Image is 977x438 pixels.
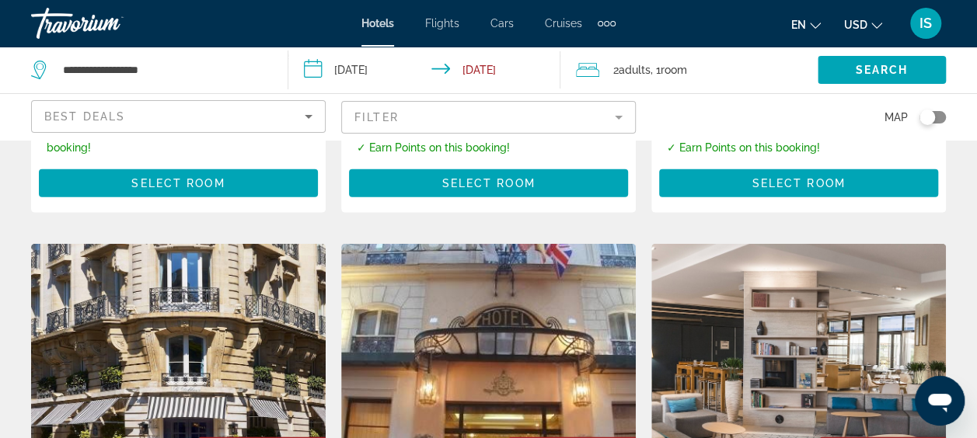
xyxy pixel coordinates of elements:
[856,64,909,76] span: Search
[919,16,932,31] span: IS
[44,110,125,123] span: Best Deals
[288,47,561,93] button: Check-in date: Dec 15, 2025 Check-out date: Dec 17, 2025
[357,141,510,154] p: ✓ Earn Points on this booking!
[361,17,394,30] a: Hotels
[619,64,651,76] span: Adults
[47,129,165,154] p: ✓ Earn Points on this booking!
[752,177,845,189] span: Select Room
[818,56,946,84] button: Search
[791,13,821,36] button: Change language
[31,3,187,43] a: Travorium
[844,19,867,31] span: USD
[661,64,687,76] span: Room
[349,169,628,197] button: Select Room
[441,177,535,189] span: Select Room
[44,107,312,126] mat-select: Sort by
[560,47,818,93] button: Travelers: 2 adults, 0 children
[659,169,938,197] button: Select Room
[791,19,806,31] span: en
[915,376,965,426] iframe: Button to launch messaging window
[545,17,582,30] a: Cruises
[885,106,908,128] span: Map
[39,172,318,189] a: Select Room
[667,141,820,154] p: ✓ Earn Points on this booking!
[131,177,225,189] span: Select Room
[425,17,459,30] a: Flights
[598,11,616,36] button: Extra navigation items
[659,172,938,189] a: Select Room
[613,59,651,81] span: 2
[905,7,946,40] button: User Menu
[341,100,636,134] button: Filter
[844,13,882,36] button: Change currency
[908,110,946,124] button: Toggle map
[349,172,628,189] a: Select Room
[651,59,687,81] span: , 1
[39,169,318,197] button: Select Room
[490,17,514,30] a: Cars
